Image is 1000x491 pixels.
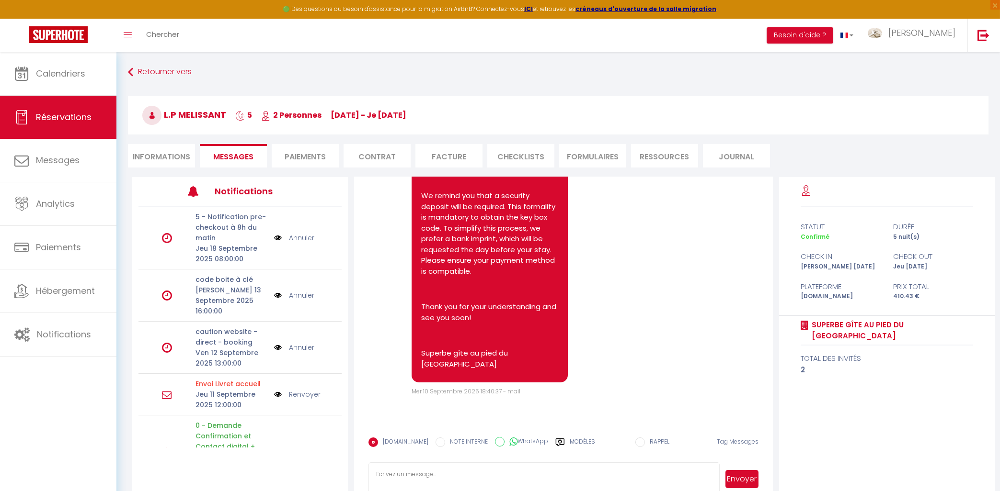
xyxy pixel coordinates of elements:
[421,190,558,277] p: We remind you that a security deposit will be required. This formality is mandatory to obtain the...
[888,27,955,39] span: [PERSON_NAME]
[794,281,887,292] div: Plateforme
[146,29,179,39] span: Chercher
[794,221,887,233] div: statut
[195,379,267,389] p: Motif d'échec d'envoi
[8,4,36,33] button: Ouvrir le widget de chat LiveChat
[215,180,299,202] h3: Notifications
[274,290,282,301] img: NO IMAGE
[378,437,428,448] label: [DOMAIN_NAME]
[575,5,716,13] a: créneaux d'ouverture de la salle migration
[415,144,483,167] li: Facture
[631,144,698,167] li: Ressources
[289,290,314,301] a: Annuler
[767,27,833,44] button: Besoin d'aide ?
[289,389,321,400] a: Renvoyer
[261,110,322,121] span: 2 Personnes
[289,342,314,353] a: Annuler
[36,67,85,79] span: Calendriers
[142,109,226,121] span: L.P Melissant
[195,420,267,462] p: 0 - Demande Confirmation et Contact digital + explication caution
[559,144,626,167] li: FORMULAIRES
[861,19,967,52] a: ... [PERSON_NAME]
[570,437,595,454] label: Modèles
[344,144,411,167] li: Contrat
[887,251,979,262] div: check out
[139,19,186,52] a: Chercher
[36,285,95,297] span: Hébergement
[794,262,887,271] div: [PERSON_NAME] [DATE]
[794,251,887,262] div: check in
[272,144,339,167] li: Paiements
[887,281,979,292] div: Prix total
[128,64,989,81] a: Retourner vers
[801,353,973,364] div: total des invités
[36,198,75,210] span: Analytics
[887,221,979,233] div: durée
[195,347,267,368] p: Ven 12 Septembre 2025 13:00:00
[36,154,80,166] span: Messages
[195,243,267,264] p: Jeu 18 Septembre 2025 08:00:00
[868,28,882,38] img: ...
[195,212,267,243] p: 5 - Notification pre-checkout à 8h du matin
[274,342,282,353] img: NO IMAGE
[274,389,282,400] img: NO IMAGE
[801,233,829,241] span: Confirmé
[195,274,267,285] p: code boite à clé
[412,387,520,395] span: Mer 10 Septembre 2025 18:40:37 - mail
[213,151,253,162] span: Messages
[725,470,759,488] button: Envoyer
[421,348,558,369] p: Superbe gîte au pied du [GEOGRAPHIC_DATA]
[274,233,282,243] img: NO IMAGE
[128,144,195,167] li: Informations
[887,292,979,301] div: 410.43 €
[717,437,759,446] span: Tag Messages
[195,389,267,410] p: Jeu 11 Septembre 2025 12:00:00
[445,437,488,448] label: NOTE INTERNE
[421,301,558,323] p: Thank you for your understanding and see you soon!
[36,111,92,123] span: Réservations
[36,241,81,253] span: Paiements
[487,144,554,167] li: CHECKLISTS
[808,319,973,342] a: Superbe gîte au pied du [GEOGRAPHIC_DATA]
[524,5,533,13] a: ICI
[195,326,267,347] p: caution website - direct - booking
[977,29,989,41] img: logout
[887,262,979,271] div: Jeu [DATE]
[505,437,548,447] label: WhatsApp
[195,285,267,316] p: [PERSON_NAME] 13 Septembre 2025 16:00:00
[235,110,252,121] span: 5
[801,364,973,376] div: 2
[703,144,770,167] li: Journal
[959,448,993,484] iframe: Chat
[289,233,314,243] a: Annuler
[331,110,406,121] span: [DATE] - je [DATE]
[887,233,979,242] div: 5 nuit(s)
[794,292,887,301] div: [DOMAIN_NAME]
[37,328,91,340] span: Notifications
[645,437,669,448] label: RAPPEL
[29,26,88,43] img: Super Booking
